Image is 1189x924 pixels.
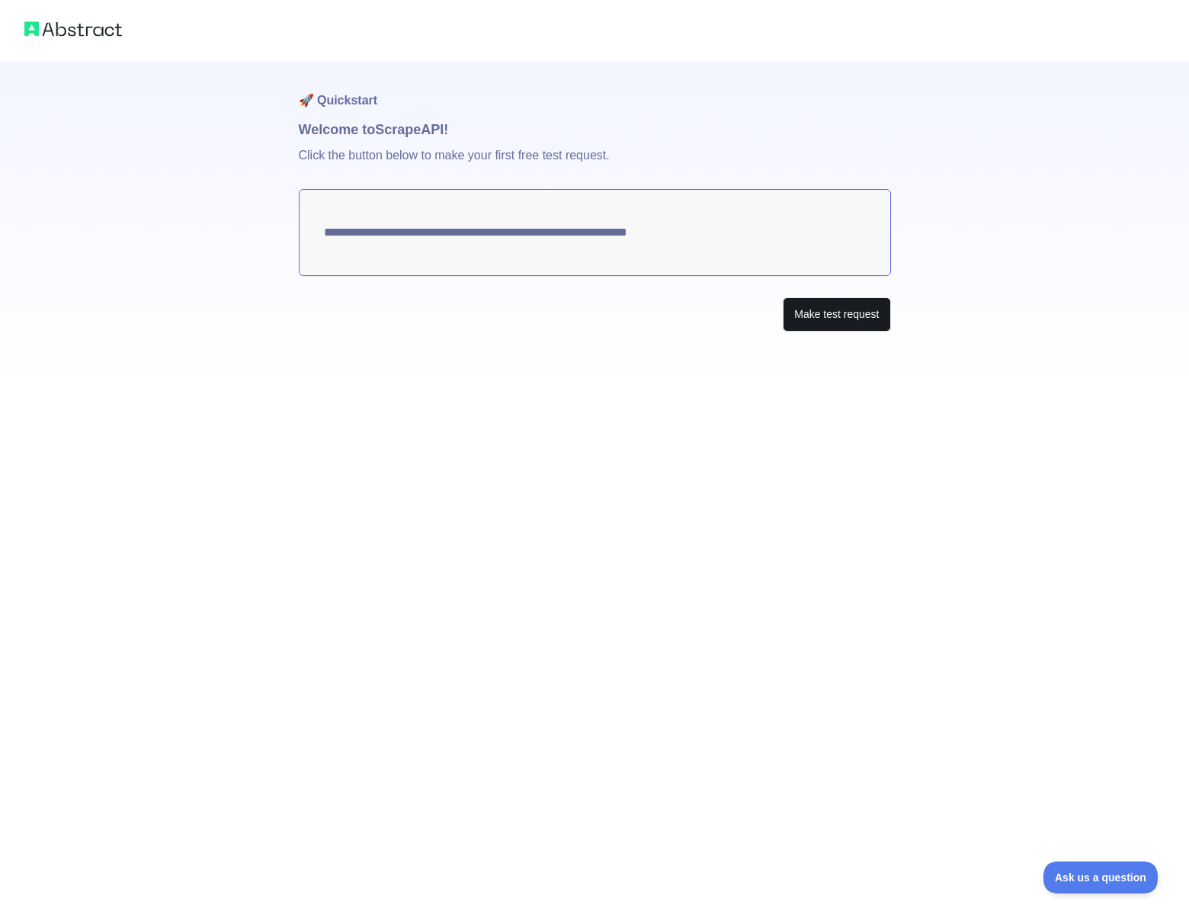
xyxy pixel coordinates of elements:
[299,61,891,119] h1: 🚀 Quickstart
[1043,861,1159,894] iframe: Toggle Customer Support
[299,119,891,140] h1: Welcome to Scrape API!
[783,297,890,332] button: Make test request
[24,18,122,40] img: Abstract logo
[299,140,891,189] p: Click the button below to make your first free test request.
